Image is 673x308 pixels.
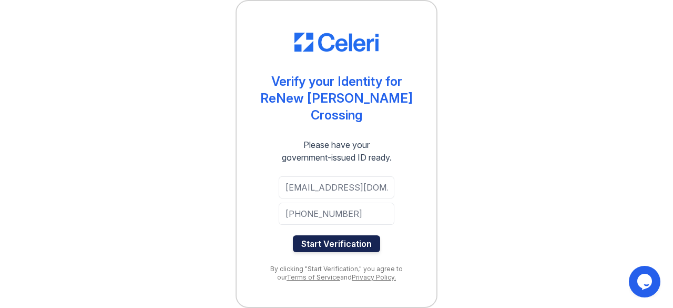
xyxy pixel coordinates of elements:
[293,235,380,252] button: Start Verification
[629,266,662,297] iframe: chat widget
[258,265,415,282] div: By clicking "Start Verification," you agree to our and
[279,203,394,225] input: Phone
[287,273,340,281] a: Terms of Service
[263,138,411,164] div: Please have your government-issued ID ready.
[294,33,379,52] img: CE_Logo_Blue-a8612792a0a2168367f1c8372b55b34899dd931a85d93a1a3d3e32e68fde9ad4.png
[279,176,394,198] input: Email
[352,273,396,281] a: Privacy Policy.
[258,73,415,124] div: Verify your Identity for ReNew [PERSON_NAME] Crossing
